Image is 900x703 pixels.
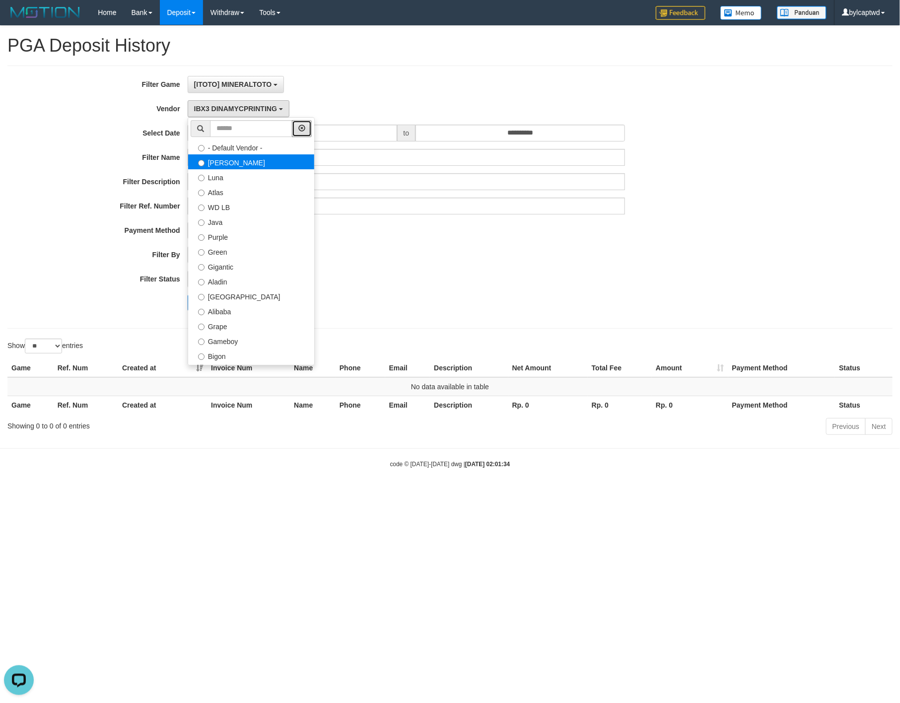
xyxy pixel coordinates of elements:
label: Luna [188,169,314,184]
th: Game [7,396,54,414]
th: Invoice Num [207,396,290,414]
label: [PERSON_NAME] [188,154,314,169]
label: Java [188,214,314,229]
th: Rp. 0 [588,396,652,414]
label: Allstar [188,363,314,378]
small: code © [DATE]-[DATE] dwg | [390,461,510,468]
button: [ITOTO] MINERALTOTO [188,76,284,93]
th: Email [385,359,430,377]
img: Button%20Memo.svg [720,6,762,20]
label: [GEOGRAPHIC_DATA] [188,288,314,303]
select: Showentries [25,339,62,353]
input: WD LB [198,205,205,211]
label: Bigon [188,348,314,363]
input: Atlas [198,190,205,196]
th: Created at: activate to sort column ascending [118,359,207,377]
h1: PGA Deposit History [7,36,893,56]
input: [PERSON_NAME] [198,160,205,166]
input: Bigon [198,353,205,360]
a: Next [865,418,893,435]
th: Name [290,396,336,414]
label: Atlas [188,184,314,199]
label: Green [188,244,314,259]
input: Alibaba [198,309,205,315]
th: Payment Method [728,396,835,414]
input: Java [198,219,205,226]
label: Purple [188,229,314,244]
th: Net Amount [508,359,588,377]
label: Gameboy [188,333,314,348]
img: Feedback.jpg [656,6,705,20]
th: Name [290,359,336,377]
th: Description [430,359,508,377]
th: Description [430,396,508,414]
div: Showing 0 to 0 of 0 entries [7,417,367,431]
th: Created at [118,396,207,414]
span: to [397,125,416,141]
th: Status [835,396,893,414]
input: Gigantic [198,264,205,271]
th: Status [835,359,893,377]
th: Rp. 0 [652,396,728,414]
input: Purple [198,234,205,241]
strong: [DATE] 02:01:34 [465,461,510,468]
th: Total Fee [588,359,652,377]
label: Alibaba [188,303,314,318]
th: Game [7,359,54,377]
label: Gigantic [188,259,314,274]
td: No data available in table [7,377,893,396]
th: Email [385,396,430,414]
label: Grape [188,318,314,333]
th: Amount: activate to sort column ascending [652,359,728,377]
th: Phone [336,359,385,377]
input: Aladin [198,279,205,285]
input: Grape [198,324,205,330]
th: Phone [336,396,385,414]
input: Green [198,249,205,256]
button: IBX3 DINAMYCPRINTING [188,100,289,117]
label: - Default Vendor - [188,140,314,154]
img: panduan.png [777,6,827,19]
th: Ref. Num [54,396,118,414]
img: MOTION_logo.png [7,5,83,20]
button: Open LiveChat chat widget [4,4,34,34]
input: [GEOGRAPHIC_DATA] [198,294,205,300]
input: Luna [198,175,205,181]
th: Rp. 0 [508,396,588,414]
label: WD LB [188,199,314,214]
input: - Default Vendor - [198,145,205,151]
input: Gameboy [198,339,205,345]
span: IBX3 DINAMYCPRINTING [194,105,277,113]
th: Payment Method [728,359,835,377]
th: Ref. Num [54,359,118,377]
label: Show entries [7,339,83,353]
span: [ITOTO] MINERALTOTO [194,80,272,88]
label: Aladin [188,274,314,288]
a: Previous [826,418,866,435]
th: Invoice Num [207,359,290,377]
